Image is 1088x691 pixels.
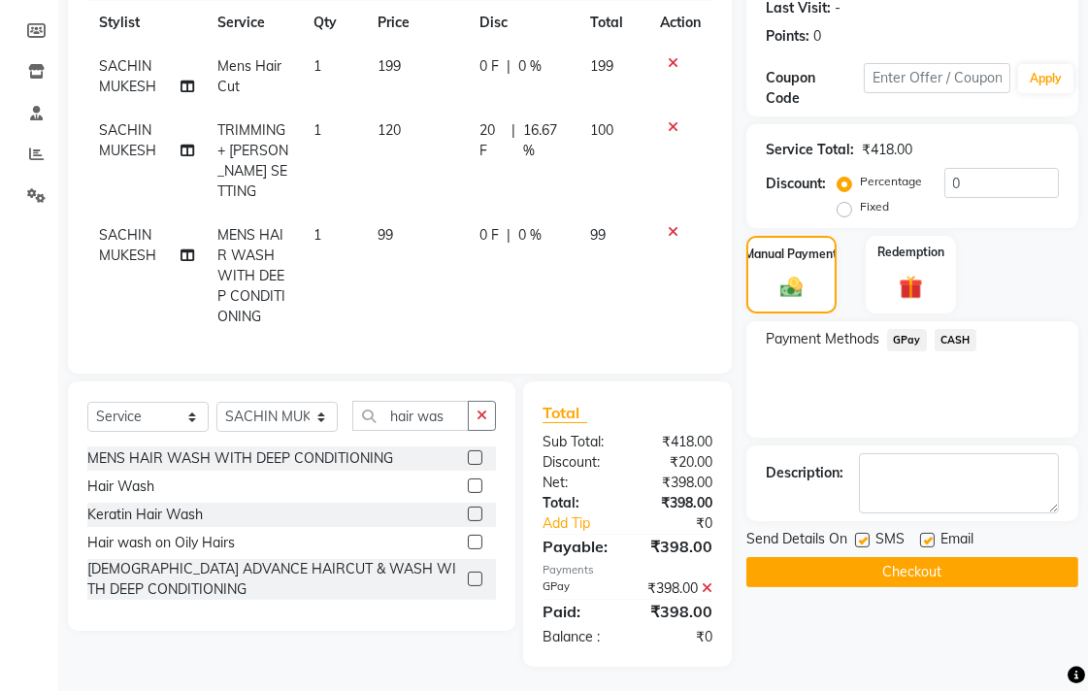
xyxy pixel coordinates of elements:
span: 199 [590,57,613,75]
span: 1 [313,57,321,75]
span: Payment Methods [766,329,879,349]
span: 0 F [479,56,499,77]
span: 1 [313,226,321,244]
th: Action [648,1,712,45]
span: SMS [875,529,905,553]
button: Checkout [746,557,1078,587]
div: Total: [528,493,628,513]
div: GPay [528,578,628,599]
label: Percentage [860,173,922,190]
div: Discount: [766,174,826,194]
div: Paid: [528,600,628,623]
button: Apply [1018,64,1073,93]
div: 0 [813,26,821,47]
span: SACHIN MUKESH [99,226,156,264]
span: MENS HAIR WASH WITH DEEP CONDITIONING [217,226,285,325]
div: ₹20.00 [628,452,728,473]
div: Payable: [528,535,628,558]
div: ₹398.00 [628,473,728,493]
div: ₹0 [644,513,727,534]
div: Description: [766,463,843,483]
img: _gift.svg [892,273,931,302]
span: GPay [887,329,927,351]
th: Disc [468,1,578,45]
span: SACHIN MUKESH [99,57,156,95]
div: Sub Total: [528,432,628,452]
div: ₹398.00 [628,493,728,513]
div: Payments [543,562,712,578]
span: Send Details On [746,529,847,553]
span: 1 [313,121,321,139]
img: _cash.svg [774,275,809,300]
input: Search or Scan [352,401,469,431]
span: Email [940,529,973,553]
th: Qty [302,1,366,45]
input: Enter Offer / Coupon Code [864,63,1010,93]
label: Manual Payment [745,246,839,263]
div: Keratin Hair Wash [87,505,203,525]
span: CASH [935,329,976,351]
div: [DEMOGRAPHIC_DATA] ADVANCE HAIRCUT & WASH WITH DEEP CONDITIONING [87,559,460,600]
span: 0 F [479,225,499,246]
div: ₹418.00 [862,140,912,160]
div: Coupon Code [766,68,864,109]
span: SACHIN MUKESH [99,121,156,159]
label: Fixed [860,198,889,215]
th: Stylist [87,1,206,45]
div: ₹398.00 [628,600,728,623]
div: ₹418.00 [628,432,728,452]
span: | [507,225,511,246]
span: 199 [378,57,401,75]
span: 120 [378,121,401,139]
th: Price [366,1,468,45]
span: 0 % [518,225,542,246]
th: Service [206,1,302,45]
span: | [511,120,515,161]
div: Hair Wash [87,477,154,497]
span: Total [543,403,587,423]
span: 20 F [479,120,504,161]
div: ₹398.00 [628,535,728,558]
div: Points: [766,26,809,47]
div: Hair wash on Oily Hairs [87,533,235,553]
div: Balance : [528,627,628,647]
span: | [507,56,511,77]
label: Redemption [877,244,944,261]
span: TRIMMING + [PERSON_NAME] SETTING [217,121,288,200]
th: Total [578,1,648,45]
div: Service Total: [766,140,854,160]
div: MENS HAIR WASH WITH DEEP CONDITIONING [87,448,393,469]
span: 99 [590,226,606,244]
span: 0 % [518,56,542,77]
span: 99 [378,226,393,244]
div: ₹0 [628,627,728,647]
span: Mens Hair Cut [217,57,281,95]
span: 100 [590,121,613,139]
div: Discount: [528,452,628,473]
div: Net: [528,473,628,493]
span: 16.67 % [523,120,567,161]
a: Add Tip [528,513,644,534]
div: ₹398.00 [628,578,728,599]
